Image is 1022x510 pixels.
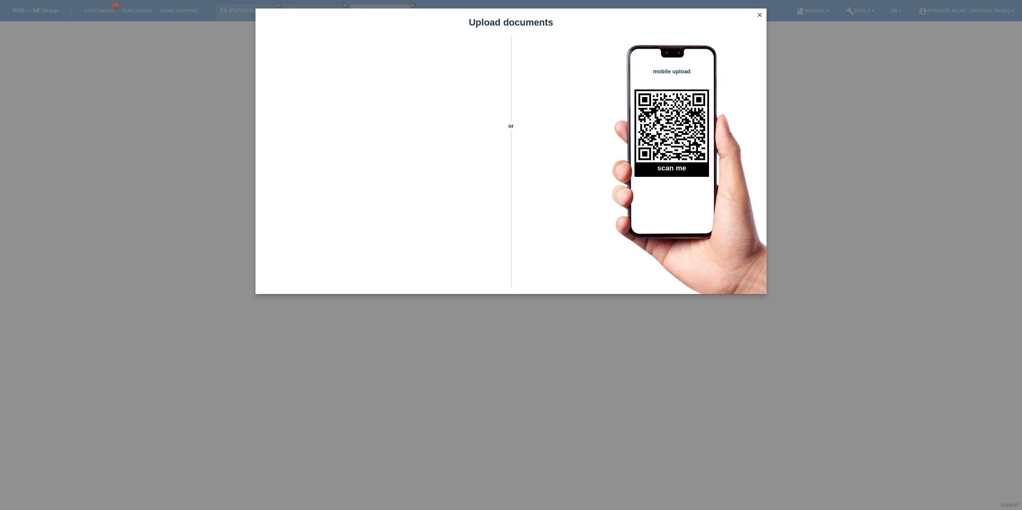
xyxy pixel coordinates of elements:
h4: mobile upload [634,68,709,75]
iframe: Upload [268,58,496,271]
i: close [756,12,763,18]
a: close [754,11,765,20]
h1: Upload documents [255,17,766,28]
span: or [496,121,526,130]
h2: scan me [634,164,709,177]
